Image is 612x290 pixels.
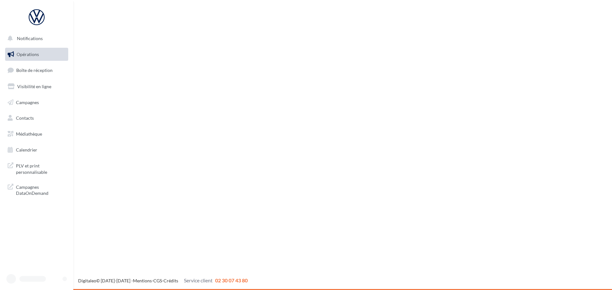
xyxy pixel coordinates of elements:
a: Boîte de réception [4,63,69,77]
span: Calendrier [16,147,37,152]
span: © [DATE]-[DATE] - - - [78,278,248,283]
a: Opérations [4,48,69,61]
a: Digitaleo [78,278,96,283]
a: Crédits [164,278,178,283]
span: PLV et print personnalisable [16,161,66,175]
span: Campagnes DataOnDemand [16,183,66,196]
span: Médiathèque [16,131,42,137]
a: Campagnes [4,96,69,109]
a: Campagnes DataOnDemand [4,180,69,199]
span: Boîte de réception [16,67,53,73]
button: Notifications [4,32,67,45]
a: Visibilité en ligne [4,80,69,93]
a: PLV et print personnalisable [4,159,69,178]
span: Service client [184,277,213,283]
a: Contacts [4,111,69,125]
span: Notifications [17,36,43,41]
a: Mentions [133,278,152,283]
span: 02 30 07 43 80 [215,277,248,283]
span: Visibilité en ligne [17,84,51,89]
span: Opérations [17,52,39,57]
span: Campagnes [16,99,39,105]
a: Médiathèque [4,127,69,141]
a: CGS [153,278,162,283]
span: Contacts [16,115,34,121]
a: Calendrier [4,143,69,157]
